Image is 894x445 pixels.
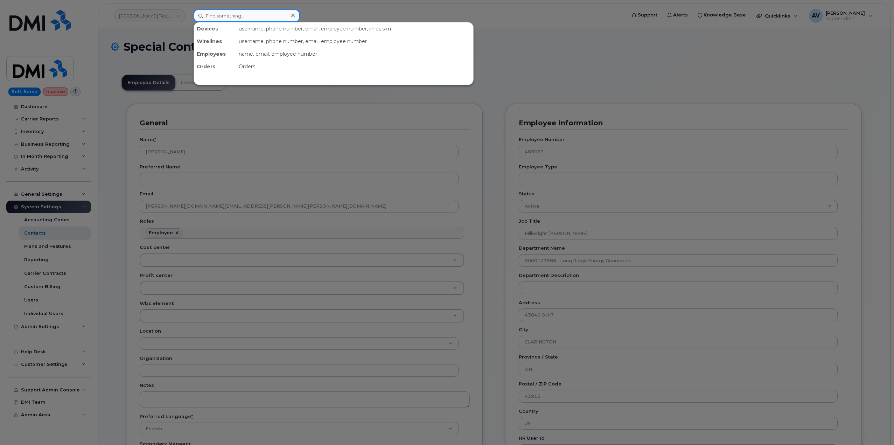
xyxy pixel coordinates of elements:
div: Wirelines [194,35,236,48]
div: name, email, employee number [236,48,473,60]
div: username, phone number, email, employee number, imei, sim [236,22,473,35]
div: Orders [236,60,473,73]
div: Orders [194,60,236,73]
div: Employees [194,48,236,60]
div: Devices [194,22,236,35]
div: username, phone number, email, employee number [236,35,473,48]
